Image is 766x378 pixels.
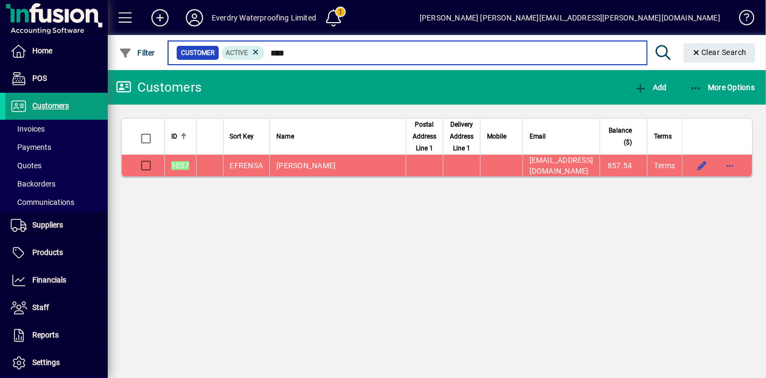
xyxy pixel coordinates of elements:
span: Customers [32,101,69,110]
span: Payments [11,143,51,152]
span: Active [226,49,248,57]
mat-chip: Activation Status: Active [222,46,265,60]
span: Terms [654,160,675,171]
div: Email [530,130,594,142]
span: Financials [32,276,66,284]
a: Knowledge Base [731,2,753,37]
a: Financials [5,267,108,294]
a: Invoices [5,120,108,138]
span: Suppliers [32,221,63,229]
button: Edit [693,157,711,174]
span: Staff [32,303,49,312]
a: Products [5,239,108,266]
a: Suppliers [5,212,108,239]
div: ID [171,130,190,142]
div: Everdry Waterproofing Limited [212,9,316,26]
span: EFRENSA [230,161,263,170]
span: Filter [119,49,155,57]
button: More Options [687,78,758,97]
div: Name [276,130,399,142]
span: [PERSON_NAME] [276,161,336,170]
div: Mobile [487,130,516,142]
span: Backorders [11,180,55,188]
span: Terms [654,130,672,142]
a: Quotes [5,156,108,175]
span: Email [530,130,546,142]
div: Customers [116,79,201,96]
span: Mobile [487,130,506,142]
a: Communications [5,193,108,211]
span: Invoices [11,125,45,133]
span: Home [32,46,52,55]
button: Clear [684,43,756,63]
span: Sort Key [230,130,254,142]
em: 1057 [171,161,189,170]
button: Add [631,78,669,97]
button: Filter [116,43,158,63]
button: Profile [177,8,212,28]
span: [EMAIL_ADDRESS][DOMAIN_NAME] [530,156,594,175]
span: Reports [32,331,59,339]
button: More options [721,157,739,174]
a: Reports [5,322,108,349]
a: Home [5,38,108,65]
span: Communications [11,198,74,207]
a: Payments [5,138,108,156]
button: Add [143,8,177,28]
span: Products [32,248,63,257]
a: Staff [5,294,108,321]
a: POS [5,65,108,92]
span: POS [32,74,47,83]
span: Add [634,83,666,92]
span: Balance ($) [607,125,632,148]
a: Backorders [5,175,108,193]
span: Customer [181,47,214,58]
span: Settings [32,358,60,367]
span: Quotes [11,161,41,170]
td: 857.54 [600,155,647,176]
span: ID [171,130,177,142]
a: Settings [5,349,108,376]
span: Delivery Address Line 1 [450,119,473,154]
div: Balance ($) [607,125,642,148]
div: [PERSON_NAME] [PERSON_NAME][EMAIL_ADDRESS][PERSON_NAME][DOMAIN_NAME] [420,9,720,26]
span: More Options [690,83,755,92]
span: Name [276,130,294,142]
span: Clear Search [692,48,747,57]
span: Postal Address Line 1 [413,119,436,154]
